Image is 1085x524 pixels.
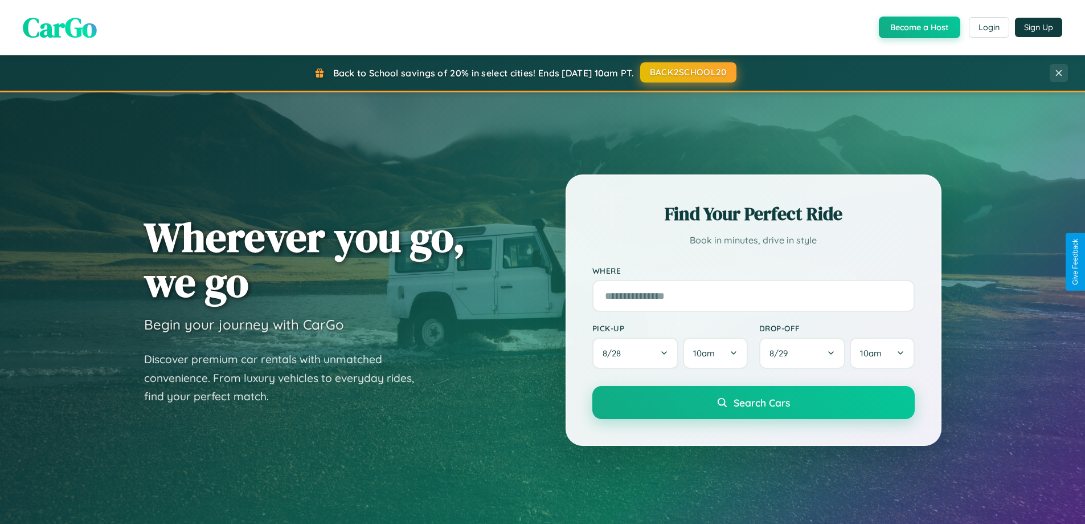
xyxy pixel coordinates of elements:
button: 10am [850,338,914,369]
span: 10am [860,348,882,359]
h3: Begin your journey with CarGo [144,316,344,333]
label: Drop-off [759,323,915,333]
label: Pick-up [592,323,748,333]
button: 10am [683,338,747,369]
span: Search Cars [734,396,790,409]
label: Where [592,266,915,275]
button: BACK2SCHOOL20 [640,62,736,83]
span: 8 / 29 [769,348,793,359]
span: 10am [693,348,715,359]
button: Sign Up [1015,18,1062,37]
span: Back to School savings of 20% in select cities! Ends [DATE] 10am PT. [333,67,634,79]
button: 8/28 [592,338,679,369]
span: CarGo [23,9,97,46]
button: Become a Host [879,17,960,38]
button: 8/29 [759,338,846,369]
button: Search Cars [592,386,915,419]
h2: Find Your Perfect Ride [592,201,915,226]
div: Give Feedback [1071,239,1079,285]
span: 8 / 28 [603,348,627,359]
p: Book in minutes, drive in style [592,232,915,249]
button: Login [969,17,1009,38]
p: Discover premium car rentals with unmatched convenience. From luxury vehicles to everyday rides, ... [144,350,429,406]
h1: Wherever you go, we go [144,214,465,304]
